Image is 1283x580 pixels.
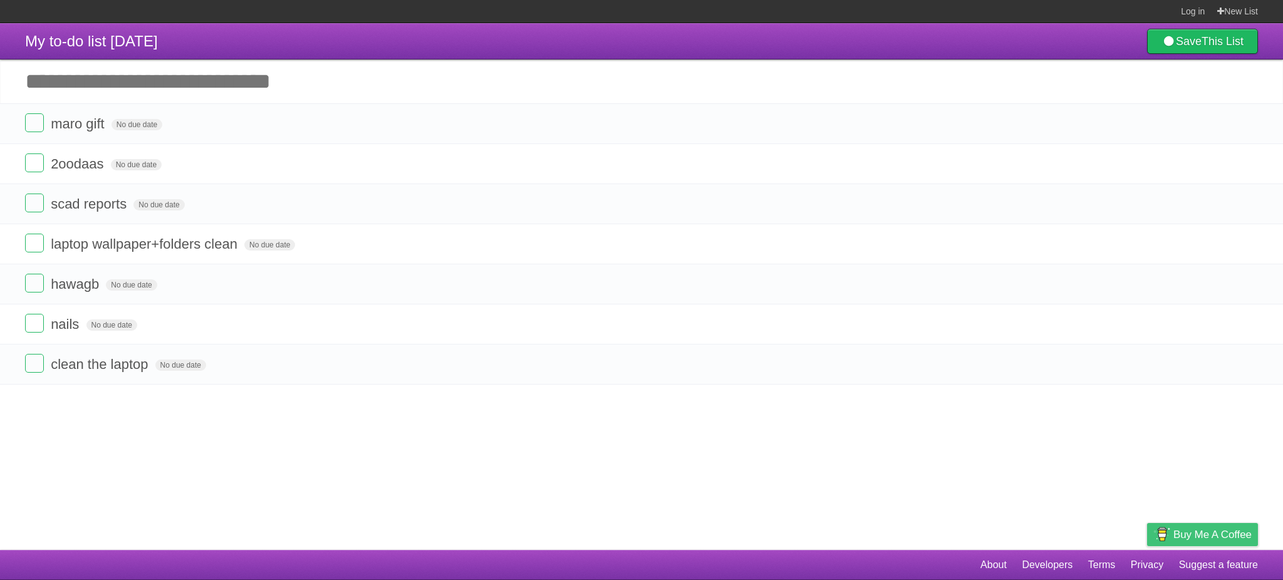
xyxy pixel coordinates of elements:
[51,236,241,252] span: laptop wallpaper+folders clean
[133,199,184,210] span: No due date
[1147,523,1258,546] a: Buy me a coffee
[86,319,137,331] span: No due date
[1147,29,1258,54] a: SaveThis List
[1088,553,1116,577] a: Terms
[1202,35,1244,48] b: This List
[1179,553,1258,577] a: Suggest a feature
[25,194,44,212] label: Done
[51,116,108,132] span: maro gift
[1173,524,1252,546] span: Buy me a coffee
[25,274,44,293] label: Done
[51,276,102,292] span: hawagb
[25,113,44,132] label: Done
[1153,524,1170,545] img: Buy me a coffee
[1022,553,1073,577] a: Developers
[25,33,158,49] span: My to-do list [DATE]
[25,234,44,252] label: Done
[51,356,151,372] span: clean the laptop
[106,279,157,291] span: No due date
[980,553,1007,577] a: About
[25,354,44,373] label: Done
[51,316,82,332] span: nails
[112,119,162,130] span: No due date
[51,156,106,172] span: 2oodaas
[155,360,206,371] span: No due date
[51,196,130,212] span: scad reports
[244,239,295,251] span: No due date
[111,159,162,170] span: No due date
[25,153,44,172] label: Done
[1131,553,1163,577] a: Privacy
[25,314,44,333] label: Done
